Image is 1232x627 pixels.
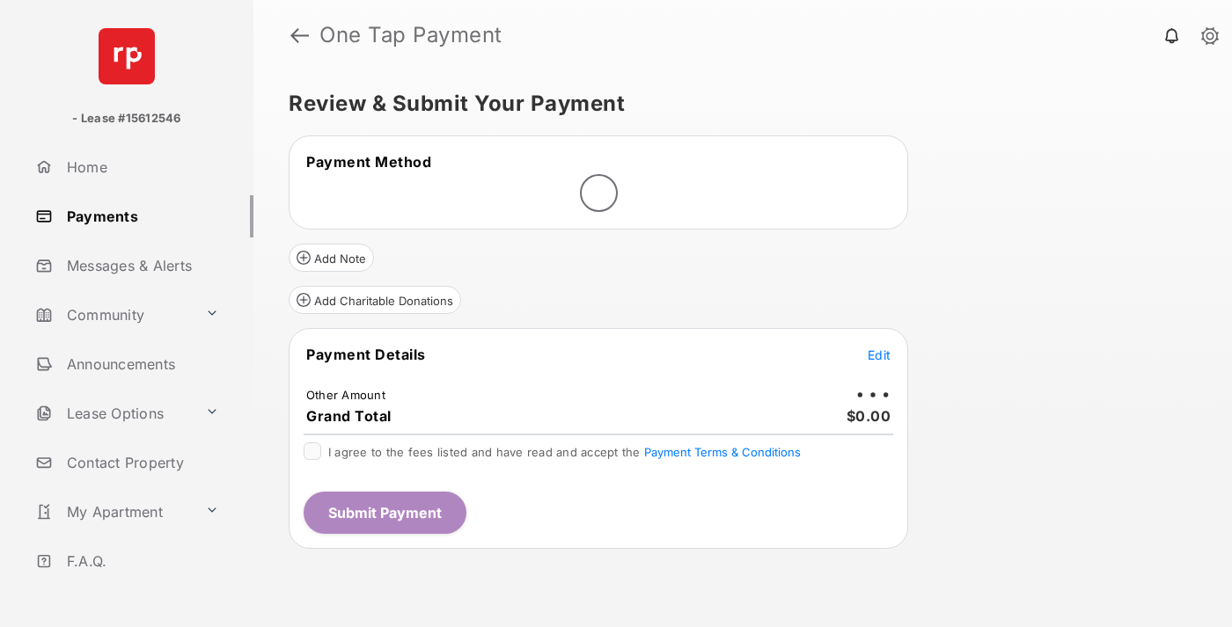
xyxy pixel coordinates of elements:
[28,343,253,385] a: Announcements
[304,492,466,534] button: Submit Payment
[28,195,253,237] a: Payments
[28,441,253,484] a: Contact Property
[289,286,461,314] button: Add Charitable Donations
[306,346,426,363] span: Payment Details
[328,445,801,459] span: I agree to the fees listed and have read and accept the
[28,244,253,287] a: Messages & Alerts
[28,294,198,336] a: Community
[28,392,198,434] a: Lease Options
[289,244,374,272] button: Add Note
[305,387,386,403] td: Other Amount
[868,346,891,363] button: Edit
[644,445,801,459] button: I agree to the fees listed and have read and accept the
[28,146,253,188] a: Home
[28,491,198,533] a: My Apartment
[306,153,431,171] span: Payment Method
[319,25,502,46] strong: One Tap Payment
[847,407,891,425] span: $0.00
[289,93,1183,114] h5: Review & Submit Your Payment
[99,28,155,84] img: svg+xml;base64,PHN2ZyB4bWxucz0iaHR0cDovL3d3dy53My5vcmcvMjAwMC9zdmciIHdpZHRoPSI2NCIgaGVpZ2h0PSI2NC...
[868,347,891,362] span: Edit
[306,407,392,425] span: Grand Total
[72,110,180,128] p: - Lease #15612546
[28,540,253,582] a: F.A.Q.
